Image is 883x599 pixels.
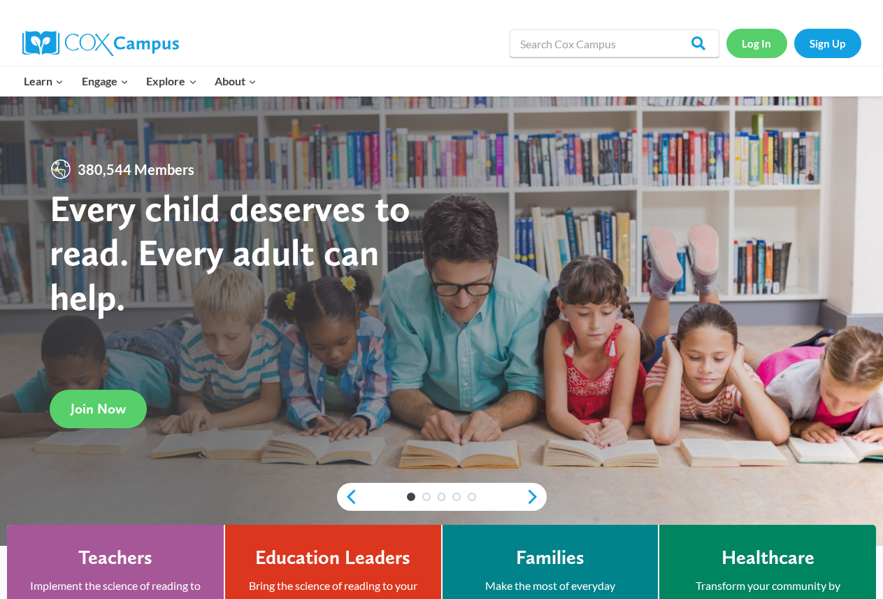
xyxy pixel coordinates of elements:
[526,488,547,505] a: next
[468,493,476,501] a: 5
[72,158,200,181] span: 380,544 Members
[337,488,358,505] a: previous
[15,66,266,96] nav: Primary Navigation
[516,546,584,570] h4: Families
[73,66,138,96] button: Child menu of Engage
[407,493,415,501] a: 1
[206,66,266,96] button: Child menu of About
[15,66,73,96] button: Child menu of Learn
[726,29,861,57] nav: Secondary Navigation
[22,31,179,56] img: Cox Campus
[78,546,152,570] h4: Teachers
[452,493,461,501] a: 4
[138,66,206,96] button: Child menu of Explore
[71,400,126,417] span: Join Now
[255,546,410,570] h4: Education Leaders
[50,390,147,428] a: Join Now
[794,29,861,57] a: Sign Up
[438,493,446,501] a: 3
[510,29,719,57] input: Search Cox Campus
[722,546,814,570] h4: Healthcare
[422,493,431,501] a: 2
[337,483,547,511] div: content slider buttons
[50,185,410,319] strong: Every child deserves to read. Every adult can help.
[726,29,787,57] a: Log In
